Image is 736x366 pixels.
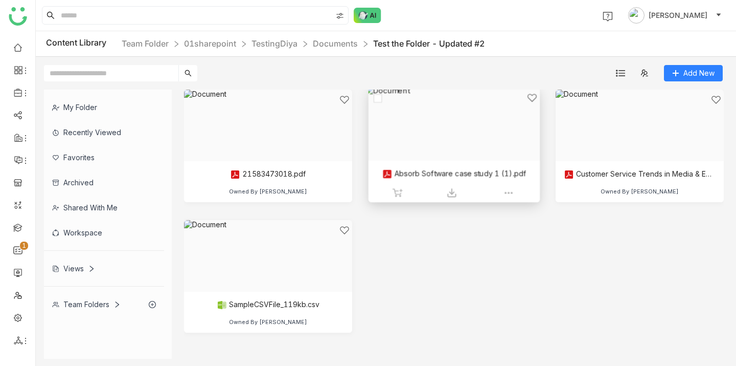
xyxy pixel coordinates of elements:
[251,38,297,49] a: TestingDiya
[22,241,26,251] p: 1
[184,38,236,49] a: 01sharepoint
[184,90,352,161] img: Document
[52,300,121,309] div: Team Folders
[217,300,319,310] div: SampleCSVFile_119kb.csv
[217,300,227,310] img: csv.svg
[336,12,344,20] img: search-type.svg
[44,195,164,220] div: Shared with me
[628,7,645,24] img: avatar
[354,8,381,23] img: ask-buddy-normal.svg
[664,65,723,81] button: Add New
[184,220,352,292] img: Document
[20,242,28,250] nz-badge-sup: 1
[44,95,164,120] div: My Folder
[626,7,724,24] button: [PERSON_NAME]
[503,188,514,198] img: more-options.svg
[44,170,164,195] div: Archived
[313,38,358,49] a: Documents
[229,188,307,195] div: Owned By [PERSON_NAME]
[230,169,306,180] div: 21583473018.pdf
[564,169,574,180] img: pdf.svg
[683,68,715,79] span: Add New
[44,120,164,145] div: Recently Viewed
[556,90,724,161] img: Document
[392,188,402,198] img: add_to_share_grey.svg
[44,220,164,245] div: Workspace
[447,188,457,198] img: download.svg
[122,38,169,49] a: Team Folder
[564,169,716,180] div: Customer Service Trends in Media & Entertainment.pdf
[46,37,485,50] div: Content Library
[603,11,613,21] img: help.svg
[616,69,625,78] img: list.svg
[44,145,164,170] div: Favorites
[601,188,679,195] div: Owned By [PERSON_NAME]
[229,318,307,326] div: Owned By [PERSON_NAME]
[52,264,95,273] div: Views
[9,7,27,26] img: logo
[649,10,707,21] span: [PERSON_NAME]
[230,169,240,180] img: pdf.svg
[373,38,485,49] a: Test the Folder - Updated #2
